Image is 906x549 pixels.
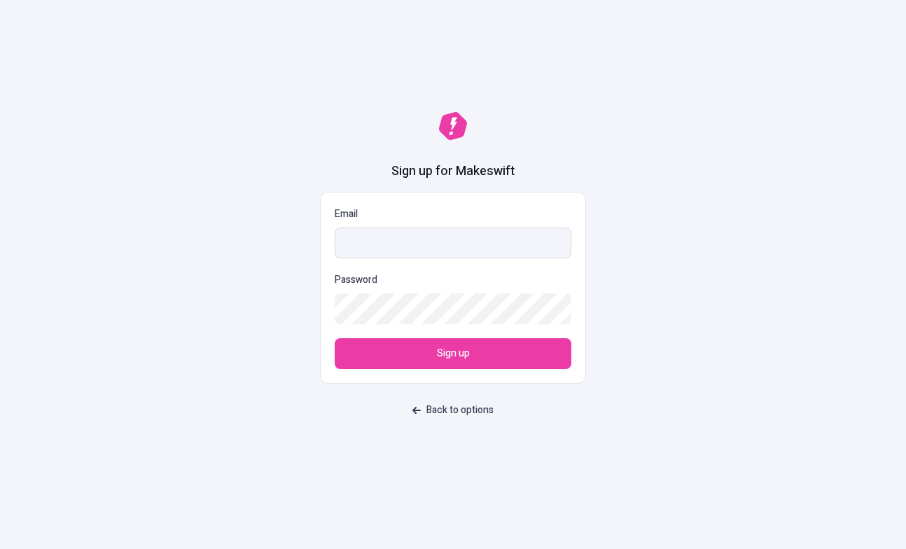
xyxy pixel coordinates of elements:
[335,207,571,222] p: Email
[391,162,515,181] h1: Sign up for Makeswift
[426,403,494,418] span: Back to options
[335,272,377,288] p: Password
[437,346,470,361] span: Sign up
[335,228,571,258] input: Email
[335,338,571,369] button: Sign up
[404,398,502,423] button: Back to options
